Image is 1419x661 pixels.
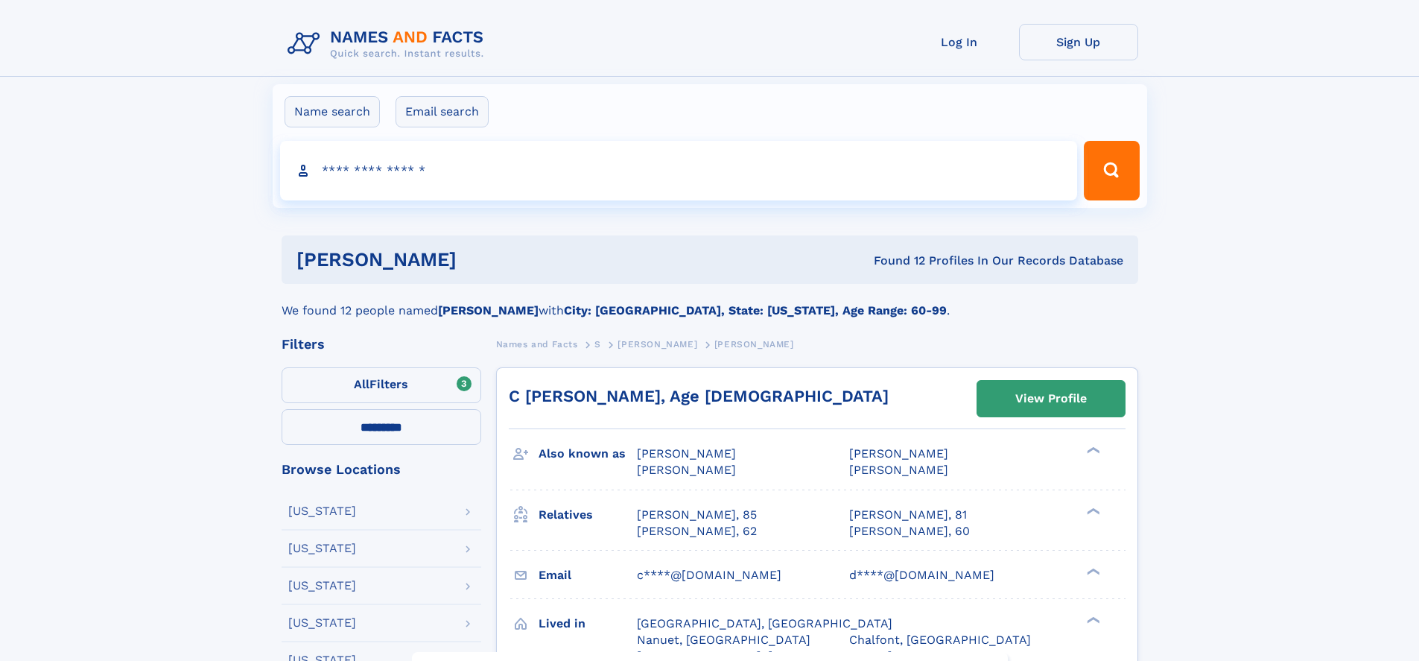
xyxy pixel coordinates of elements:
div: [US_STATE] [288,580,356,592]
a: [PERSON_NAME], 62 [637,523,757,540]
span: [PERSON_NAME] [714,339,794,350]
b: City: [GEOGRAPHIC_DATA], State: [US_STATE], Age Range: 60-99 [564,303,947,317]
span: [PERSON_NAME] [637,463,736,477]
a: [PERSON_NAME] [618,335,697,353]
a: [PERSON_NAME], 85 [637,507,757,523]
div: We found 12 people named with . [282,284,1138,320]
span: All [354,377,369,391]
h3: Also known as [539,441,637,467]
button: Search Button [1084,141,1139,200]
div: Browse Locations [282,463,481,476]
label: Filters [282,367,481,403]
div: [US_STATE] [288,543,356,554]
a: Sign Up [1019,24,1138,60]
input: search input [280,141,1078,200]
span: Chalfont, [GEOGRAPHIC_DATA] [849,633,1031,647]
h1: [PERSON_NAME] [296,250,665,269]
div: View Profile [1015,382,1087,416]
label: Email search [396,96,489,127]
a: [PERSON_NAME], 60 [849,523,970,540]
div: [US_STATE] [288,617,356,629]
a: [PERSON_NAME], 81 [849,507,967,523]
span: [PERSON_NAME] [637,446,736,461]
a: Names and Facts [496,335,578,353]
span: [PERSON_NAME] [618,339,697,350]
div: ❯ [1083,446,1101,455]
span: [PERSON_NAME] [849,463,948,477]
div: ❯ [1083,506,1101,516]
a: Log In [900,24,1019,60]
a: S [594,335,601,353]
img: Logo Names and Facts [282,24,496,64]
a: C [PERSON_NAME], Age [DEMOGRAPHIC_DATA] [509,387,889,405]
span: Nanuet, [GEOGRAPHIC_DATA] [637,633,810,647]
b: [PERSON_NAME] [438,303,539,317]
div: [US_STATE] [288,505,356,517]
div: Filters [282,338,481,351]
h3: Relatives [539,502,637,528]
div: ❯ [1083,615,1101,624]
div: Found 12 Profiles In Our Records Database [665,253,1123,269]
h3: Email [539,563,637,588]
span: S [594,339,601,350]
h3: Lived in [539,611,637,636]
label: Name search [285,96,380,127]
a: View Profile [977,381,1125,417]
span: [GEOGRAPHIC_DATA], [GEOGRAPHIC_DATA] [637,616,892,630]
div: ❯ [1083,566,1101,576]
span: [PERSON_NAME] [849,446,948,461]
